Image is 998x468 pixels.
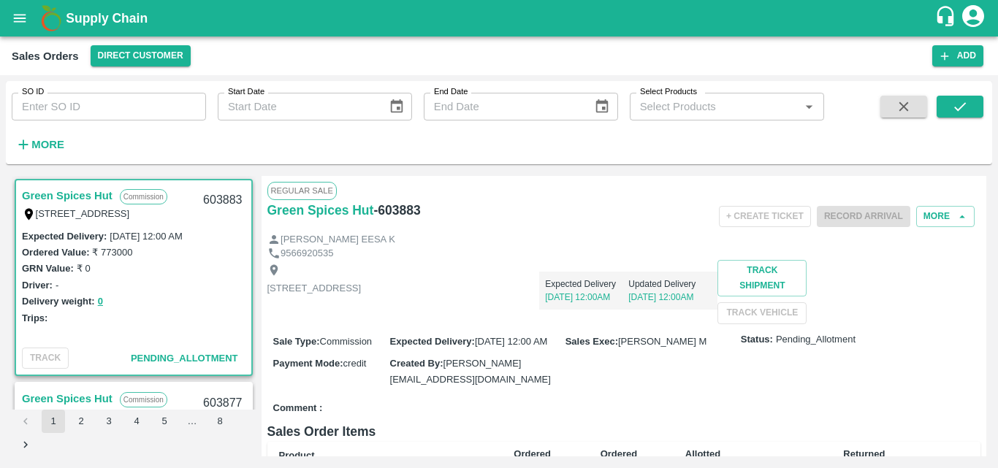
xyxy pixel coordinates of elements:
button: More [916,206,975,227]
nav: pagination navigation [12,410,256,456]
label: End Date [434,86,468,98]
p: Updated Delivery [628,277,712,291]
button: Go to page 3 [97,410,121,433]
label: GRN Value: [22,263,74,274]
h6: - 603883 [373,200,420,220]
button: More [12,132,68,157]
button: Go to page 2 [69,410,93,433]
label: Payment Mode : [273,358,343,369]
p: [DATE] 12:00AM [545,291,628,304]
label: ₹ 0 [77,263,91,274]
button: Open [799,97,818,116]
p: 9566920535 [281,247,333,261]
input: Select Products [634,97,796,116]
span: credit [343,358,367,369]
label: Sales Exec : [565,336,618,347]
label: Expected Delivery : [22,231,107,242]
button: Choose date [383,93,411,120]
label: [STREET_ADDRESS] [36,208,130,219]
div: Sales Orders [12,47,79,66]
label: ₹ 773000 [92,247,132,258]
label: Driver: [22,280,53,291]
label: Trips: [22,312,47,323]
p: Expected Delivery [545,277,628,291]
button: Track Shipment [717,260,807,296]
span: Pending_Allotment [131,353,238,364]
span: Commission [320,336,373,347]
label: [DATE] 12:00 AM [110,231,182,242]
label: Expected Delivery : [390,336,475,347]
button: Go to page 8 [208,410,232,433]
p: Commission [120,392,167,407]
label: SO ID [22,86,44,98]
button: Choose date [588,93,616,120]
label: Select Products [640,86,697,98]
input: Enter SO ID [12,93,206,120]
label: Comment : [273,402,323,415]
p: Commission [120,189,167,204]
strong: More [31,139,64,150]
b: Product [279,450,315,461]
button: Add [932,45,983,66]
span: Regular Sale [267,182,337,199]
span: [PERSON_NAME][EMAIL_ADDRESS][DOMAIN_NAME] [390,358,551,385]
button: open drawer [3,1,37,35]
div: account of current user [960,3,986,34]
a: Green Spices Hut [22,389,113,408]
span: Pending_Allotment [776,333,856,347]
button: Go to next page [14,433,37,456]
img: logo [37,4,66,33]
input: End Date [424,93,583,120]
button: page 1 [42,410,65,433]
label: Ordered Value: [22,247,89,258]
div: … [180,415,204,429]
a: Supply Chain [66,8,934,28]
span: Please dispatch the trip before ending [817,210,910,221]
button: Go to page 5 [153,410,176,433]
a: Green Spices Hut [22,186,113,205]
label: Sale Type : [273,336,320,347]
div: customer-support [934,5,960,31]
label: Start Date [228,86,264,98]
span: [DATE] 12:00 AM [475,336,547,347]
p: [DATE] 12:00AM [628,291,712,304]
span: [PERSON_NAME] M [618,336,706,347]
label: Created By : [390,358,443,369]
button: 0 [98,294,103,310]
a: Green Spices Hut [267,200,374,220]
input: Start Date [218,93,377,120]
div: 603883 [194,183,251,218]
button: Go to page 4 [125,410,148,433]
p: [STREET_ADDRESS] [267,282,362,296]
h6: Sales Order Items [267,421,981,442]
label: Delivery weight: [22,296,95,307]
b: Supply Chain [66,11,148,26]
label: - [56,280,58,291]
p: [PERSON_NAME] EESA K [281,233,395,247]
div: 603877 [194,386,251,421]
label: Status: [741,333,773,347]
button: Select DC [91,45,191,66]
